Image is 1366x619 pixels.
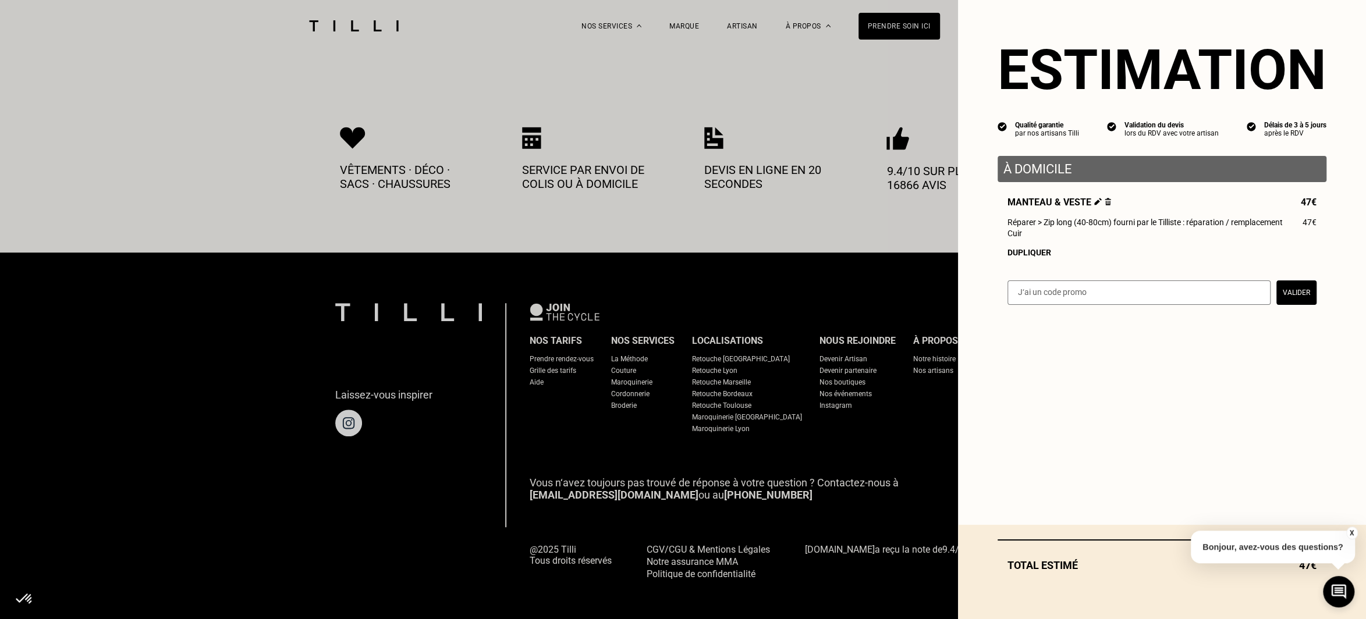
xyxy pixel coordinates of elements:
[998,559,1326,571] div: Total estimé
[1094,198,1102,205] img: Éditer
[1107,121,1116,131] img: icon list info
[1007,248,1317,257] div: Dupliquer
[1007,280,1271,305] input: J‘ai un code promo
[1124,121,1219,129] div: Validation du devis
[1015,121,1079,129] div: Qualité garantie
[1007,197,1111,208] span: Manteau & veste
[1105,198,1111,205] img: Supprimer
[1007,218,1283,227] span: Réparer > Zip long (40-80cm) fourni par le Tilliste : réparation / remplacement
[1303,218,1317,227] span: 47€
[1301,197,1317,208] span: 47€
[1007,229,1022,238] span: Cuir
[1247,121,1256,131] img: icon list info
[1264,129,1326,137] div: après le RDV
[1191,531,1355,563] p: Bonjour, avez-vous des questions?
[1124,129,1219,137] div: lors du RDV avec votre artisan
[1015,129,1079,137] div: par nos artisans Tilli
[1276,280,1317,305] button: Valider
[998,121,1007,131] img: icon list info
[1264,121,1326,129] div: Délais de 3 à 5 jours
[1346,526,1357,539] button: X
[1003,162,1321,176] p: À domicile
[998,37,1326,102] section: Estimation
